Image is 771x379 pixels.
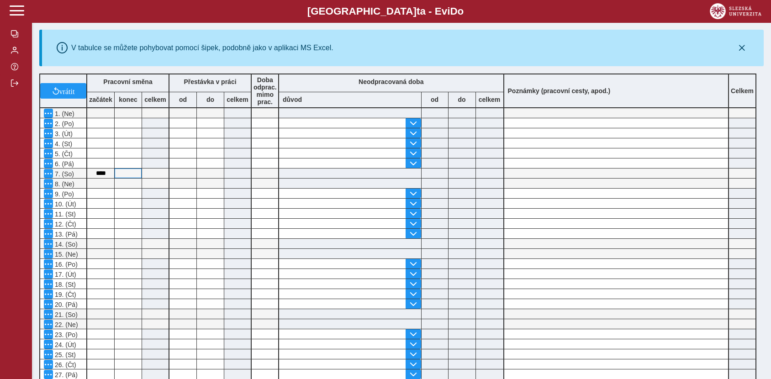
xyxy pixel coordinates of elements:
span: 19. (Čt) [53,291,76,298]
button: Menu [44,249,53,258]
b: celkem [476,96,503,103]
b: do [197,96,224,103]
span: 13. (Pá) [53,231,78,238]
button: Menu [44,109,53,118]
button: Menu [44,199,53,208]
div: Odpracovaná doba v sobotu nebo v neděli. [39,168,87,179]
b: Poznámky (pracovní cesty, apod.) [504,87,614,95]
b: Pracovní směna [103,78,152,85]
span: 16. (Po) [53,261,78,268]
span: 17. (Út) [53,271,76,278]
button: Menu [44,139,53,148]
span: 4. (St) [53,140,72,147]
span: 18. (St) [53,281,76,288]
span: 15. (Ne) [53,251,78,258]
b: celkem [224,96,251,103]
span: 7. (So) [53,170,74,178]
span: 9. (Po) [53,190,74,198]
span: o [458,5,464,17]
span: 26. (Čt) [53,361,76,368]
button: Menu [44,159,53,168]
span: 22. (Ne) [53,321,78,328]
b: celkem [142,96,169,103]
button: Menu [44,320,53,329]
span: 3. (Út) [53,130,73,137]
span: t [417,5,420,17]
b: Neodpracovaná doba [359,78,423,85]
b: od [422,96,448,103]
button: Menu [44,259,53,268]
div: V tabulce se můžete pohybovat pomocí šipek, podobně jako v aplikaci MS Excel. [71,44,333,52]
span: 11. (St) [53,211,76,218]
button: Menu [44,350,53,359]
span: 5. (Čt) [53,150,73,158]
span: 21. (So) [53,311,78,318]
span: D [450,5,457,17]
button: Menu [44,279,53,289]
span: 6. (Pá) [53,160,74,168]
b: Přestávka v práci [184,78,236,85]
button: Menu [44,129,53,138]
button: Menu [44,300,53,309]
span: 25. (St) [53,351,76,358]
b: důvod [283,96,302,103]
button: Menu [44,119,53,128]
button: Menu [44,219,53,228]
button: Menu [44,179,53,188]
button: vrátit [40,83,86,99]
b: konec [115,96,142,103]
span: 23. (Po) [53,331,78,338]
b: [GEOGRAPHIC_DATA] a - Evi [27,5,744,17]
b: do [449,96,475,103]
button: Menu [44,360,53,369]
button: Menu [44,340,53,349]
span: 20. (Pá) [53,301,78,308]
button: Menu [44,229,53,238]
b: Celkem [731,87,754,95]
button: Menu [44,169,53,178]
span: 14. (So) [53,241,78,248]
span: 8. (Ne) [53,180,74,188]
b: od [169,96,196,103]
span: vrátit [59,87,75,95]
button: Menu [44,239,53,248]
button: Menu [44,149,53,158]
span: 10. (Út) [53,200,76,208]
button: Menu [44,189,53,198]
span: 1. (Ne) [53,110,74,117]
span: 27. (Pá) [53,371,78,379]
b: Doba odprac. mimo prac. [253,76,277,105]
b: začátek [87,96,114,103]
img: logo_web_su.png [710,3,761,19]
button: Menu [44,209,53,218]
button: Menu [44,370,53,379]
span: 24. (Út) [53,341,76,348]
span: 2. (Po) [53,120,74,127]
button: Menu [44,290,53,299]
button: Menu [44,269,53,279]
button: Menu [44,330,53,339]
button: Menu [44,310,53,319]
span: 12. (Čt) [53,221,76,228]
